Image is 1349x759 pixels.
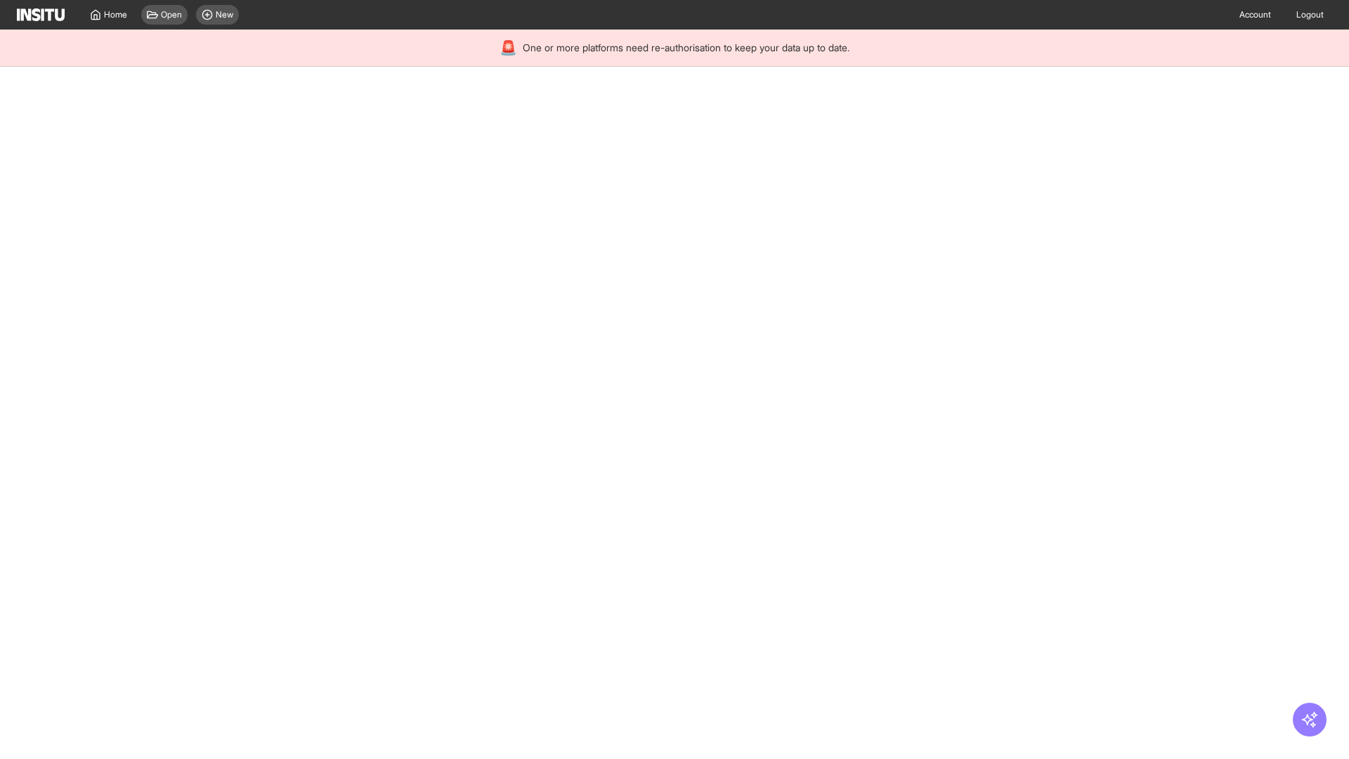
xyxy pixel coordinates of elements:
[104,9,127,20] span: Home
[161,9,182,20] span: Open
[17,8,65,21] img: Logo
[500,38,517,58] div: 🚨
[523,41,849,55] span: One or more platforms need re-authorisation to keep your data up to date.
[216,9,233,20] span: New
